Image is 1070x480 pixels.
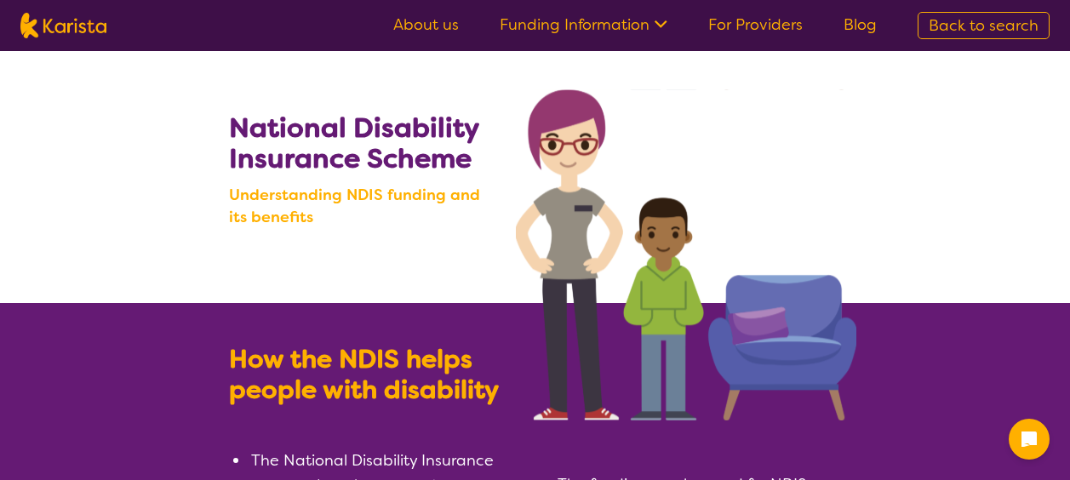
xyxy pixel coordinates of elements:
a: Funding Information [500,14,667,35]
a: Blog [844,14,877,35]
a: About us [393,14,459,35]
b: Understanding NDIS funding and its benefits [229,184,501,228]
img: Search NDIS services with Karista [516,89,856,420]
span: Back to search [929,15,1039,36]
a: For Providers [708,14,803,35]
b: National Disability Insurance Scheme [229,110,478,176]
img: Karista logo [20,13,106,38]
b: How the NDIS helps people with disability [229,342,499,407]
a: Back to search [918,12,1050,39]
